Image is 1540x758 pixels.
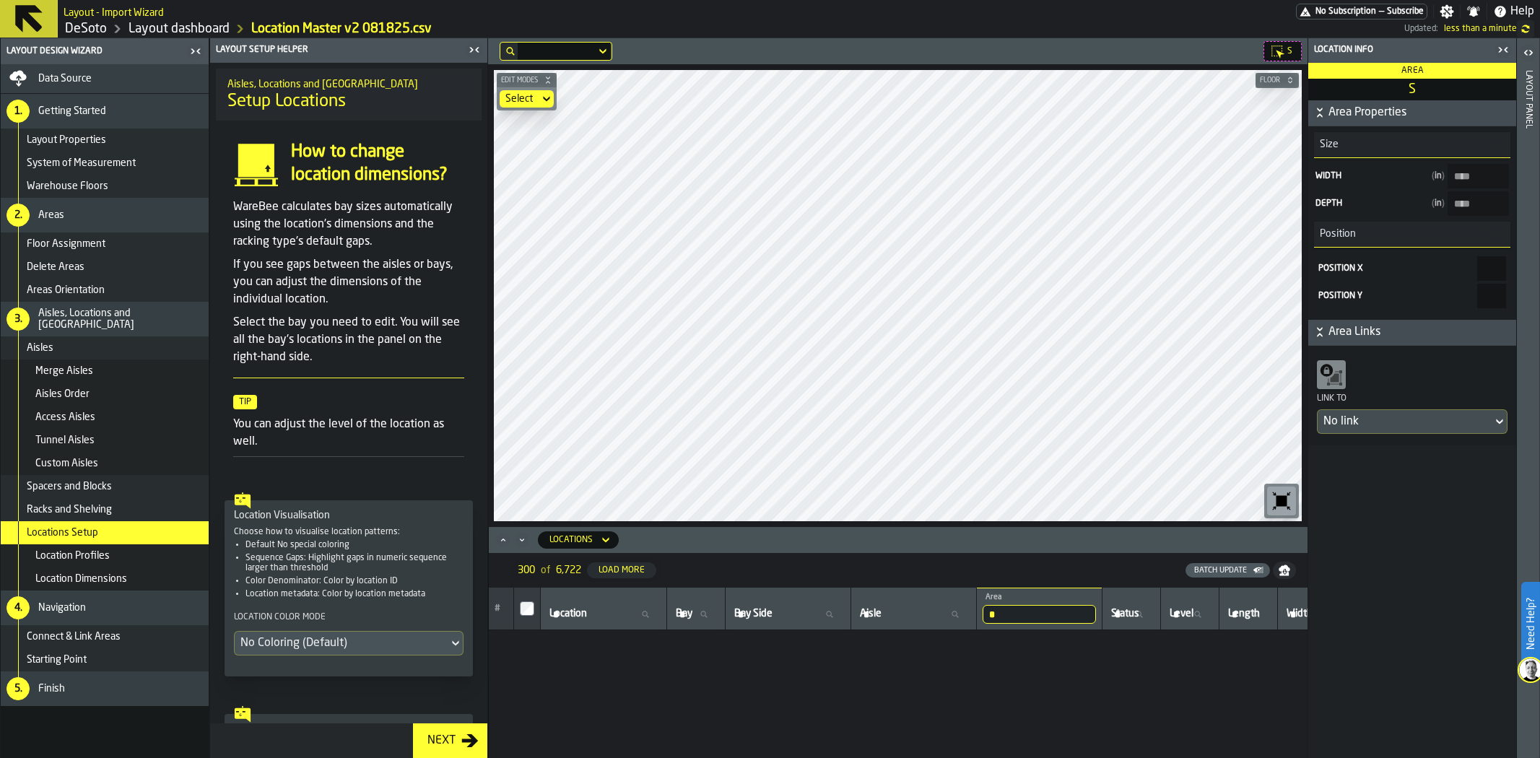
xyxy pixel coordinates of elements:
[1,625,209,648] li: menu Connect & Link Areas
[547,605,661,624] input: label
[35,435,95,446] span: Tunnel Aisles
[233,314,464,366] p: Select the bay you need to edit. You will see all the bay's locations in the panel on the right-h...
[1434,4,1460,19] label: button-toggle-Settings
[1225,605,1271,624] input: label
[27,238,105,250] span: Floor Assignment
[1,152,209,175] li: menu System of Measurement
[1296,4,1427,19] a: link-to-/wh/i/53489ce4-9a4e-4130-9411-87a947849922/pricing/
[216,69,482,121] div: title-Setup Locations
[64,4,164,19] h2: Sub Title
[1432,172,1435,180] span: (
[6,596,30,619] div: 4.
[1317,392,1508,409] div: Link to
[1432,171,1445,181] span: in
[1523,67,1534,754] div: Layout panel
[1432,199,1435,208] span: (
[1487,3,1540,20] label: button-toggle-Help
[6,677,30,700] div: 5.
[1314,139,1339,150] span: Size
[413,723,487,758] button: button-Next
[27,261,84,273] span: Delete Areas
[1,406,209,429] li: menu Access Aisles
[506,47,515,56] div: hide filter
[35,388,90,400] span: Aisles Order
[27,527,98,539] span: Locations Setup
[27,504,112,515] span: Racks and Shelving
[1,38,209,64] header: Layout Design Wizard
[234,723,464,735] h3: Bay Layer Visualisation
[587,562,656,578] button: button-Load More
[518,565,535,576] span: 300
[1328,104,1513,121] span: Area Properties
[1444,24,1517,34] span: 9/29/2025, 1:43:55 PM
[6,100,30,123] div: 1.
[245,576,464,586] li: Color Denominator: Color by location ID
[422,732,461,749] div: Next
[1,567,209,591] li: menu Location Dimensions
[495,604,500,614] span: #
[1442,172,1445,180] span: )
[860,608,882,619] span: label
[1314,222,1510,248] h3: title-section-Position
[1314,132,1510,158] h3: title-section-Size
[1,232,209,256] li: menu Floor Assignment
[1448,191,1509,216] input: input-value-Depth input-value-Depth
[38,209,64,221] span: Areas
[495,533,512,547] button: Maximize
[1493,41,1513,58] label: button-toggle-Close me
[1188,566,1253,575] div: Batch Update
[1442,199,1445,208] span: )
[1,521,209,544] li: menu Locations Setup
[1296,4,1427,19] div: Menu Subscription
[291,141,464,187] h4: How to change location dimensions?
[1,302,209,336] li: menu Aisles, Locations and Bays
[1,128,209,152] li: menu Layout Properties
[1323,413,1487,430] div: DropdownMenuValue-
[541,565,550,576] span: of
[213,45,464,55] div: Layout Setup Helper
[673,605,719,624] input: label
[1287,608,1313,619] span: label
[1228,608,1260,619] span: label
[1,279,209,302] li: menu Areas Orientation
[1108,605,1154,624] input: label
[1264,484,1299,518] div: button-toolbar-undefined
[1317,357,1508,434] div: Link toDropdownMenuValue-
[35,458,98,469] span: Custom Aisles
[1,198,209,232] li: menu Areas
[500,90,554,108] div: DropdownMenuValue-none
[1,383,209,406] li: menu Aisles Order
[498,77,541,84] span: Edit Modes
[240,635,443,652] div: DropdownMenuValue-default
[64,20,734,38] nav: Breadcrumb
[983,605,1096,624] input: label
[1,475,209,498] li: menu Spacers and Blocks
[556,565,581,576] span: 6,722
[38,602,86,614] span: Navigation
[1257,77,1283,84] span: Floor
[35,550,110,562] span: Location Profiles
[734,608,773,619] span: label
[520,601,534,616] label: InputCheckbox-label-react-aria1869009307-:r9cu:
[1318,292,1362,300] span: Position Y
[233,199,464,251] p: WareBee calculates bay sizes automatically using the location's dimensions and the racking type's...
[1311,82,1513,97] span: S
[1379,6,1384,17] span: —
[1,175,209,198] li: menu Warehouse Floors
[1461,4,1487,19] label: button-toggle-Notifications
[245,589,464,599] li: Location metadata: Color by location metadata
[1315,6,1376,17] span: No Subscription
[593,565,651,575] div: Load More
[1,544,209,567] li: menu Location Profiles
[549,535,593,545] div: DropdownMenuValue-locations
[464,41,484,58] label: button-toggle-Close me
[1308,38,1516,63] header: Location Info
[1448,164,1509,188] input: input-value-Width input-value-Width
[1,648,209,671] li: menu Starting Point
[1270,489,1293,513] svg: Reset zoom and position
[497,73,557,87] button: button-
[506,559,668,582] div: ButtonLoadMore-Load More-Prev-First-Last
[1314,164,1510,188] label: input-value-Width
[1518,41,1539,67] label: button-toggle-Open
[6,204,30,227] div: 2.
